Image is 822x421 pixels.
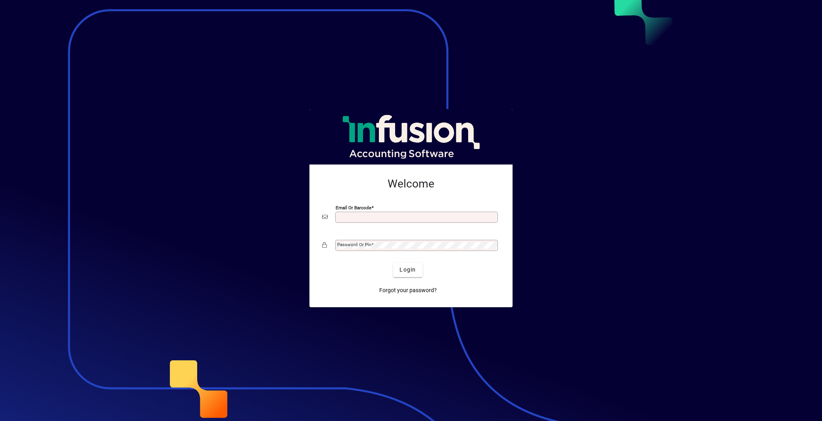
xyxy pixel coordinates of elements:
[322,177,500,191] h2: Welcome
[337,242,371,247] mat-label: Password or Pin
[376,283,440,298] a: Forgot your password?
[336,205,371,210] mat-label: Email or Barcode
[393,263,422,277] button: Login
[379,286,437,295] span: Forgot your password?
[399,266,416,274] span: Login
